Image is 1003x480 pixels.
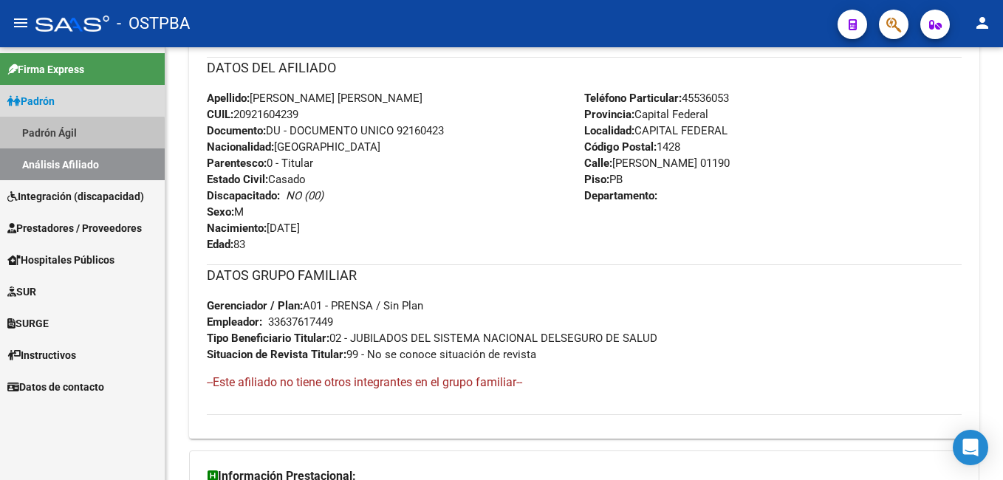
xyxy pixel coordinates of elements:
[584,108,708,121] span: Capital Federal
[207,157,313,170] span: 0 - Titular
[207,374,962,391] h4: --Este afiliado no tiene otros integrantes en el grupo familiar--
[207,173,268,186] strong: Estado Civil:
[207,124,444,137] span: DU - DOCUMENTO UNICO 92160423
[584,92,729,105] span: 45536053
[207,265,962,286] h3: DATOS GRUPO FAMILIAR
[584,173,609,186] strong: Piso:
[207,348,346,361] strong: Situacion de Revista Titular:
[7,315,49,332] span: SURGE
[584,108,634,121] strong: Provincia:
[207,108,298,121] span: 20921604239
[207,205,244,219] span: M
[207,92,422,105] span: [PERSON_NAME] [PERSON_NAME]
[584,124,634,137] strong: Localidad:
[953,430,988,465] div: Open Intercom Messenger
[7,61,84,78] span: Firma Express
[207,108,233,121] strong: CUIL:
[207,205,234,219] strong: Sexo:
[117,7,190,40] span: - OSTPBA
[207,299,423,312] span: A01 - PRENSA / Sin Plan
[207,222,300,235] span: [DATE]
[584,92,682,105] strong: Teléfono Particular:
[7,93,55,109] span: Padrón
[7,347,76,363] span: Instructivos
[207,332,657,345] span: 02 - JUBILADOS DEL SISTEMA NACIONAL DELSEGURO DE SALUD
[207,157,267,170] strong: Parentesco:
[7,284,36,300] span: SUR
[207,189,280,202] strong: Discapacitado:
[207,332,329,345] strong: Tipo Beneficiario Titular:
[207,58,962,78] h3: DATOS DEL AFILIADO
[207,173,306,186] span: Casado
[584,173,623,186] span: PB
[7,252,114,268] span: Hospitales Públicos
[207,348,536,361] span: 99 - No se conoce situación de revista
[286,189,324,202] i: NO (00)
[12,14,30,32] mat-icon: menu
[207,92,250,105] strong: Apellido:
[584,157,730,170] span: [PERSON_NAME] 01190
[207,238,245,251] span: 83
[207,140,380,154] span: [GEOGRAPHIC_DATA]
[207,124,266,137] strong: Documento:
[7,220,142,236] span: Prestadores / Proveedores
[268,314,333,330] div: 33637617449
[207,222,267,235] strong: Nacimiento:
[207,140,274,154] strong: Nacionalidad:
[584,189,657,202] strong: Departamento:
[584,157,612,170] strong: Calle:
[207,238,233,251] strong: Edad:
[584,140,680,154] span: 1428
[7,188,144,205] span: Integración (discapacidad)
[584,140,657,154] strong: Código Postal:
[207,299,303,312] strong: Gerenciador / Plan:
[207,315,262,329] strong: Empleador:
[973,14,991,32] mat-icon: person
[584,124,728,137] span: CAPITAL FEDERAL
[7,379,104,395] span: Datos de contacto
